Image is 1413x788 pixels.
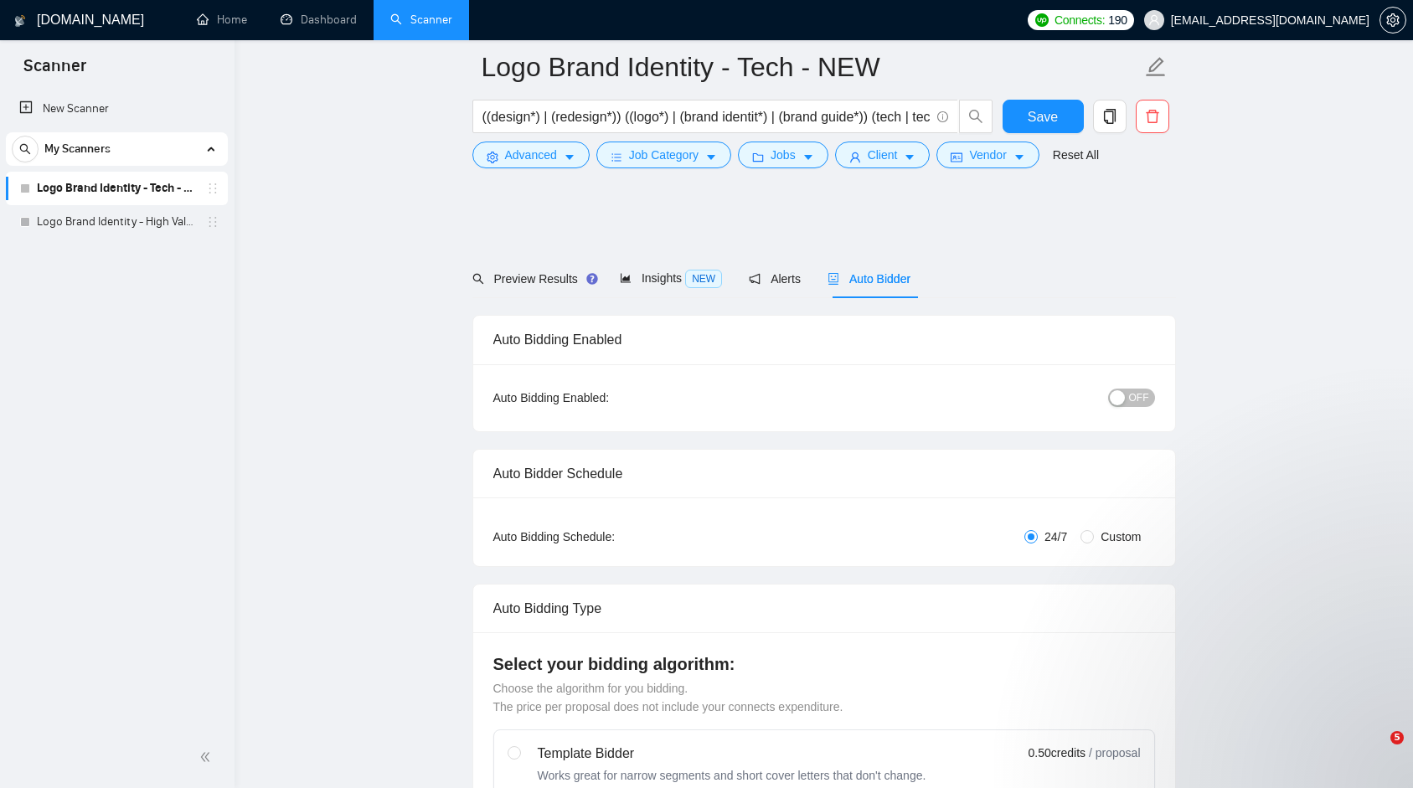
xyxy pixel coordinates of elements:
[904,151,915,163] span: caret-down
[620,272,632,284] span: area-chart
[206,182,219,195] span: holder
[6,92,228,126] li: New Scanner
[472,272,593,286] span: Preview Results
[868,146,898,164] span: Client
[959,100,993,133] button: search
[199,749,216,765] span: double-left
[487,151,498,163] span: setting
[960,109,992,124] span: search
[951,151,962,163] span: idcard
[771,146,796,164] span: Jobs
[1013,151,1025,163] span: caret-down
[493,682,843,713] span: Choose the algorithm for you bidding. The price per proposal does not include your connects expen...
[493,528,714,546] div: Auto Bidding Schedule:
[1145,56,1167,78] span: edit
[629,146,699,164] span: Job Category
[1038,528,1074,546] span: 24/7
[493,585,1155,632] div: Auto Bidding Type
[1029,744,1086,762] span: 0.50 credits
[936,142,1039,168] button: idcardVendorcaret-down
[390,13,452,27] a: searchScanner
[1136,100,1169,133] button: delete
[749,272,801,286] span: Alerts
[538,744,926,764] div: Template Bidder
[1089,744,1140,761] span: / proposal
[1093,100,1127,133] button: copy
[14,8,26,34] img: logo
[493,652,1155,676] h4: Select your bidding algorithm:
[802,151,814,163] span: caret-down
[1379,13,1406,27] a: setting
[620,271,722,285] span: Insights
[1379,7,1406,33] button: setting
[1129,389,1149,407] span: OFF
[596,142,731,168] button: barsJob Categorycaret-down
[1055,11,1105,29] span: Connects:
[37,172,196,205] a: Logo Brand Identity - Tech - NEW
[1094,109,1126,124] span: copy
[493,389,714,407] div: Auto Bidding Enabled:
[1380,13,1405,27] span: setting
[6,132,228,239] li: My Scanners
[1356,731,1396,771] iframe: Intercom live chat
[849,151,861,163] span: user
[1035,13,1049,27] img: upwork-logo.png
[482,46,1142,88] input: Scanner name...
[835,142,931,168] button: userClientcaret-down
[472,142,590,168] button: settingAdvancedcaret-down
[564,151,575,163] span: caret-down
[705,151,717,163] span: caret-down
[1108,11,1127,29] span: 190
[937,111,948,122] span: info-circle
[828,272,910,286] span: Auto Bidder
[1003,100,1084,133] button: Save
[19,92,214,126] a: New Scanner
[1148,14,1160,26] span: user
[281,13,357,27] a: dashboardDashboard
[12,136,39,162] button: search
[493,316,1155,363] div: Auto Bidding Enabled
[1028,106,1058,127] span: Save
[585,271,600,286] div: Tooltip anchor
[1390,731,1404,744] span: 5
[752,151,764,163] span: folder
[37,205,196,239] a: Logo Brand Identity - High Value with Client History
[505,146,557,164] span: Advanced
[197,13,247,27] a: homeHome
[1137,109,1168,124] span: delete
[685,270,722,288] span: NEW
[969,146,1006,164] span: Vendor
[828,273,839,285] span: robot
[44,132,111,166] span: My Scanners
[493,450,1155,497] div: Auto Bidder Schedule
[738,142,828,168] button: folderJobscaret-down
[13,143,38,155] span: search
[749,273,761,285] span: notification
[472,273,484,285] span: search
[482,106,930,127] input: Search Freelance Jobs...
[10,54,100,89] span: Scanner
[1094,528,1147,546] span: Custom
[611,151,622,163] span: bars
[538,767,926,784] div: Works great for narrow segments and short cover letters that don't change.
[1053,146,1099,164] a: Reset All
[206,215,219,229] span: holder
